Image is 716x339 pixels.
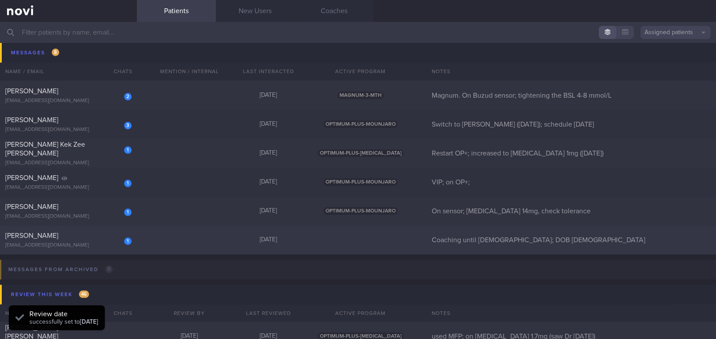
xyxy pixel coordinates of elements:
div: [EMAIL_ADDRESS][DOMAIN_NAME] [5,127,132,133]
div: 3 [124,122,132,129]
span: 0 [105,265,113,273]
div: 1 [124,180,132,187]
div: [EMAIL_ADDRESS][DOMAIN_NAME] [5,213,132,220]
div: VIP; on OP+; [426,178,716,187]
div: Review By [150,304,229,322]
div: [EMAIL_ADDRESS][DOMAIN_NAME] [5,69,132,75]
span: 46 [79,290,89,298]
div: 1 [124,64,132,71]
span: OPTIMUM-PLUS-[MEDICAL_DATA] [318,149,404,157]
div: Active Program [308,304,413,322]
span: OPTIMUM-PLUS-MOUNJARO [323,178,398,186]
span: BUZUD-6-SENSOR [336,67,386,75]
div: [DATE] [229,120,308,128]
div: 1 [124,208,132,216]
div: 1 [124,146,132,154]
div: Switch to [PERSON_NAME] ([DATE]); schedule [DATE] [426,120,716,129]
div: 1 [124,237,132,245]
strong: [DATE] [80,319,98,325]
div: Last Reviewed [229,304,308,322]
div: 2 [124,93,132,100]
span: Widya Novrita [PERSON_NAME] [5,59,103,66]
span: [PERSON_NAME] [5,232,58,239]
div: Chats [102,304,137,322]
span: OPTIMUM-PLUS-MOUNJARO [323,120,398,128]
div: [DATE] [229,236,308,244]
div: [DATE] [229,207,308,215]
button: Assigned patients [641,26,711,39]
div: [DATE] [229,63,308,71]
span: OPTIMUM-PLUS-MOUNJARO [323,207,398,215]
div: Messages from Archived [6,264,115,275]
div: Restart OP+; increased to [MEDICAL_DATA] 1mg ([DATE]) [426,149,716,158]
div: Notes [426,304,716,322]
span: [PERSON_NAME] Kek Zee [PERSON_NAME] [5,141,85,157]
div: [EMAIL_ADDRESS][DOMAIN_NAME] [5,184,132,191]
div: OP+ on Buzud; Inject Mounjaro [DATE] [426,62,716,71]
div: [EMAIL_ADDRESS][DOMAIN_NAME] [5,160,132,166]
div: [DATE] [229,149,308,157]
div: [EMAIL_ADDRESS][DOMAIN_NAME] [5,98,132,104]
div: [EMAIL_ADDRESS][DOMAIN_NAME] [5,40,132,46]
div: [DATE] [229,92,308,99]
div: [EMAIL_ADDRESS][DOMAIN_NAME] [5,242,132,249]
span: successfully set to [29,319,98,325]
div: Review this week [9,289,91,300]
span: [PERSON_NAME] [5,174,58,181]
span: [PERSON_NAME] [5,203,58,210]
span: OPTIMUM-PLUS-MOUNJARO [323,59,398,66]
div: Review date [29,310,98,318]
div: Magnum. On Buzud sensor; tightening the BSL 4-8 mmol/L [426,91,716,100]
span: [PERSON_NAME] [5,117,58,124]
div: [DATE] [229,178,308,186]
span: [PERSON_NAME] [5,88,58,95]
div: Coaching until [DEMOGRAPHIC_DATA]; DOB [DEMOGRAPHIC_DATA] [426,236,716,244]
div: On sensor; [MEDICAL_DATA] 14mg, check tolerance [426,207,716,215]
span: MAGNUM-3-MTH [337,92,384,99]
